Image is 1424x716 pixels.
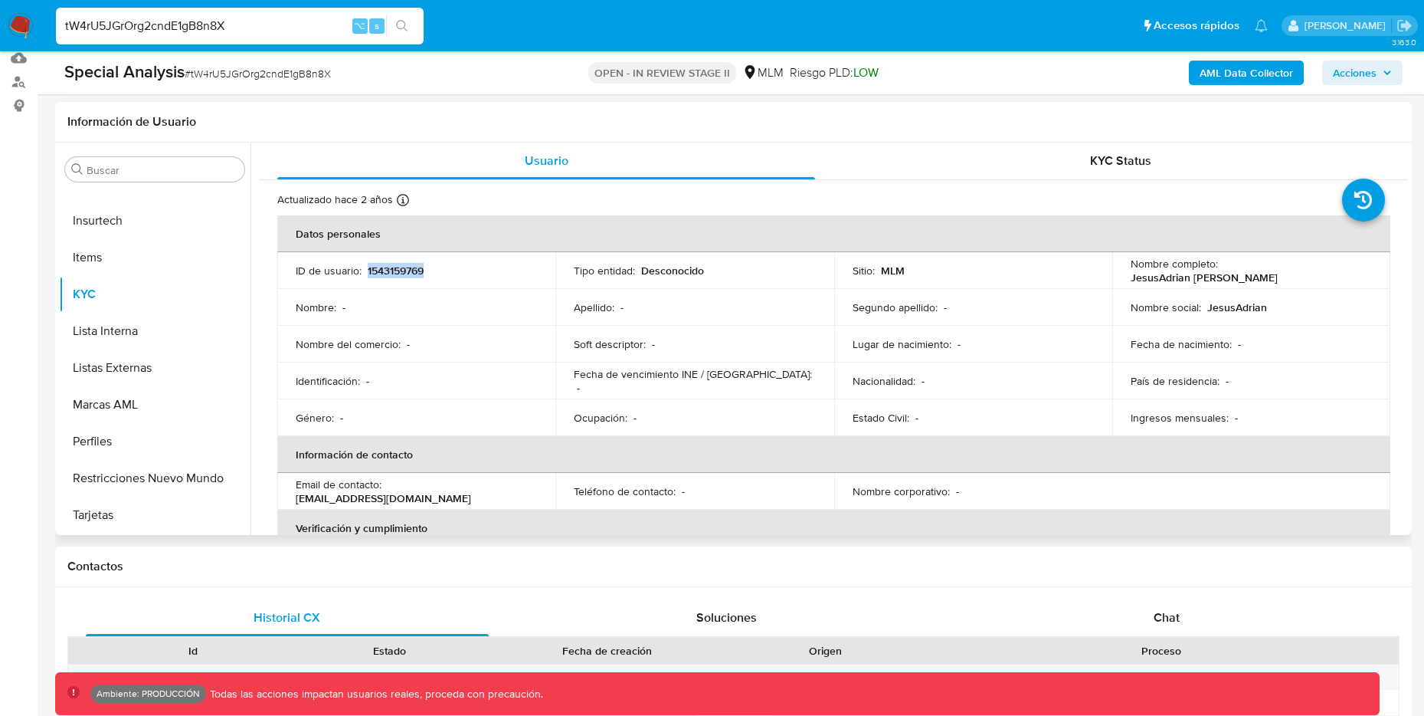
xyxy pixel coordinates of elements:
[1235,411,1238,425] p: -
[790,64,879,81] span: Riesgo PLD:
[1090,152,1151,169] span: KYC Status
[59,497,250,534] button: Tarjetas
[1154,18,1239,34] span: Accesos rápidos
[498,643,716,659] div: Fecha de creación
[1392,36,1416,48] span: 3.163.0
[742,64,784,81] div: MLM
[375,18,379,33] span: s
[407,337,410,351] p: -
[296,411,334,425] p: Género :
[1131,301,1201,314] p: Nombre social :
[853,64,879,81] span: LOW
[254,609,320,626] span: Historial CX
[277,192,393,207] p: Actualizado hace 2 años
[354,18,365,33] span: ⌥
[277,215,1390,252] th: Datos personales
[206,687,543,701] p: Todas las acciones impactan usuarios reales, proceda con precaución.
[922,374,925,388] p: -
[574,411,627,425] p: Ocupación :
[641,264,704,278] p: Desconocido
[881,264,905,278] p: MLM
[56,16,424,36] input: Buscar usuario o caso...
[296,301,336,314] p: Nombre :
[574,264,635,278] p: Tipo entidad :
[696,609,757,626] span: Soluciones
[59,202,250,239] button: Insurtech
[1238,337,1241,351] p: -
[1131,374,1219,388] p: País de residencia :
[853,264,875,278] p: Sitio :
[574,337,646,351] p: Soft descriptor :
[67,114,196,130] h1: Información de Usuario
[277,510,1390,547] th: Verificación y cumplimiento
[185,66,331,81] span: # tW4rU5JGrOrg2cndE1gB8n8X
[958,337,961,351] p: -
[1226,374,1229,388] p: -
[106,643,280,659] div: Id
[1131,337,1232,351] p: Fecha de nacimiento :
[296,478,381,491] p: Email de contacto :
[342,301,345,314] p: -
[1333,61,1377,85] span: Acciones
[296,264,362,278] p: ID de usuario :
[682,484,685,498] p: -
[525,152,568,169] span: Usuario
[296,374,360,388] p: Identificación :
[368,264,424,278] p: 1543159769
[853,484,950,498] p: Nombre corporativo :
[1154,609,1180,626] span: Chat
[738,643,912,659] div: Origen
[574,367,812,381] p: Fecha de vencimiento INE / [GEOGRAPHIC_DATA] :
[620,301,624,314] p: -
[1131,271,1278,284] p: JesusAdrian [PERSON_NAME]
[915,411,918,425] p: -
[853,374,915,388] p: Nacionalidad :
[302,643,476,659] div: Estado
[944,301,947,314] p: -
[1131,411,1229,425] p: Ingresos mensuales :
[296,491,471,505] p: [EMAIL_ADDRESS][DOMAIN_NAME]
[296,337,401,351] p: Nombre del comercio :
[366,374,369,388] p: -
[59,460,250,497] button: Restricciones Nuevo Mundo
[853,411,909,425] p: Estado Civil :
[574,484,676,498] p: Teléfono de contacto :
[386,15,417,37] button: search-icon
[652,337,655,351] p: -
[59,276,250,313] button: KYC
[67,559,1399,574] h1: Contactos
[1200,61,1293,85] b: AML Data Collector
[853,337,951,351] p: Lugar de nacimiento :
[574,301,614,314] p: Apellido :
[577,381,580,395] p: -
[59,313,250,350] button: Lista Interna
[59,350,250,386] button: Listas Externas
[588,62,736,84] p: OPEN - IN REVIEW STAGE II
[1322,61,1403,85] button: Acciones
[87,163,238,177] input: Buscar
[59,423,250,460] button: Perfiles
[935,643,1388,659] div: Proceso
[1305,18,1391,33] p: luis.birchenz@mercadolibre.com
[1131,257,1218,271] p: Nombre completo :
[64,59,185,84] b: Special Analysis
[1189,61,1304,85] button: AML Data Collector
[956,484,959,498] p: -
[1207,301,1267,314] p: JesusAdrian
[853,301,938,314] p: Segundo apellido :
[97,691,200,697] p: Ambiente: PRODUCCIÓN
[1255,19,1268,32] a: Notificaciones
[59,386,250,423] button: Marcas AML
[277,436,1390,473] th: Información de contacto
[1396,18,1413,34] a: Salir
[633,411,637,425] p: -
[71,163,83,176] button: Buscar
[59,239,250,276] button: Items
[340,411,343,425] p: -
